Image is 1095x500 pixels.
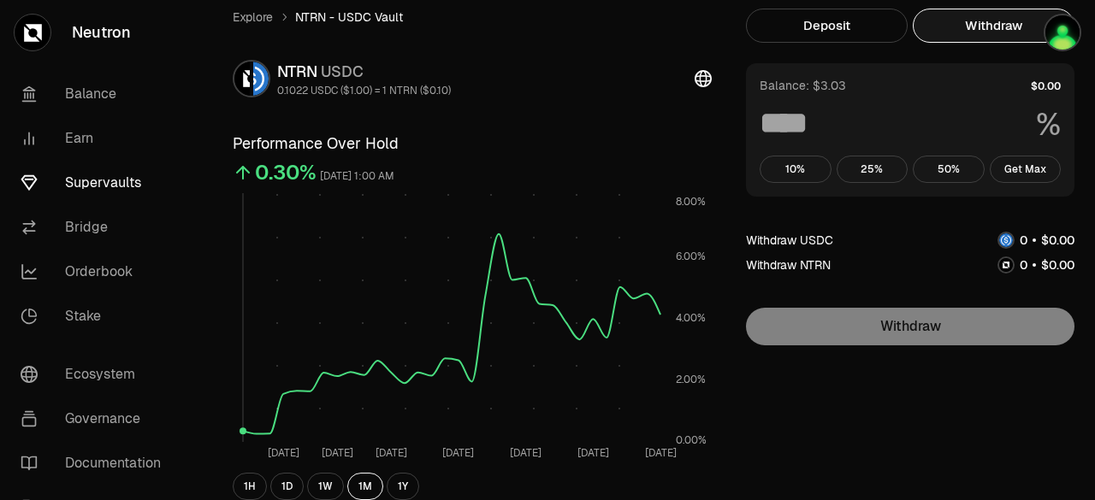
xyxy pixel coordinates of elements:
tspan: 8.00% [676,195,706,209]
tspan: [DATE] [510,446,542,460]
button: Get Max [990,156,1062,183]
tspan: 0.00% [676,433,707,447]
a: Ecosystem [7,352,185,397]
tspan: [DATE] [442,446,474,460]
img: NTRN Logo [999,258,1013,272]
button: 10% [760,156,832,183]
a: Explore [233,9,273,26]
tspan: [DATE] [322,446,353,460]
tspan: 2.00% [676,373,706,386]
a: Stake [7,294,185,338]
button: Deposit [746,9,908,43]
img: USDC Logo [253,62,269,96]
img: USDC Logo [999,233,1013,247]
div: Withdraw USDC [746,232,833,249]
button: 1Y [387,473,419,500]
img: Dannyarch [1044,14,1081,51]
a: Balance [7,72,185,116]
a: Governance [7,397,185,441]
div: [DATE] 1:00 AM [320,167,394,186]
button: 1D [270,473,304,500]
nav: breadcrumb [233,9,712,26]
tspan: [DATE] [577,446,609,460]
span: USDC [321,62,364,81]
button: 25% [837,156,909,183]
span: NTRN - USDC Vault [295,9,403,26]
button: Withdraw [913,9,1074,43]
button: 1W [307,473,344,500]
div: 0.30% [255,159,317,186]
a: Orderbook [7,250,185,294]
button: 1M [347,473,383,500]
button: 50% [913,156,985,183]
a: Bridge [7,205,185,250]
div: Withdraw NTRN [746,256,831,274]
tspan: 4.00% [676,311,706,325]
a: Documentation [7,441,185,485]
tspan: [DATE] [376,446,407,460]
tspan: [DATE] [268,446,299,460]
img: NTRN Logo [234,62,250,96]
tspan: 6.00% [676,250,706,263]
tspan: [DATE] [645,446,677,460]
button: 1H [233,473,267,500]
div: 0.1022 USDC ($1.00) = 1 NTRN ($0.10) [277,84,451,97]
a: Supervaults [7,161,185,205]
div: NTRN [277,60,451,84]
div: Balance: $3.03 [760,77,846,94]
span: % [1036,108,1061,142]
h3: Performance Over Hold [233,132,712,156]
a: Earn [7,116,185,161]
